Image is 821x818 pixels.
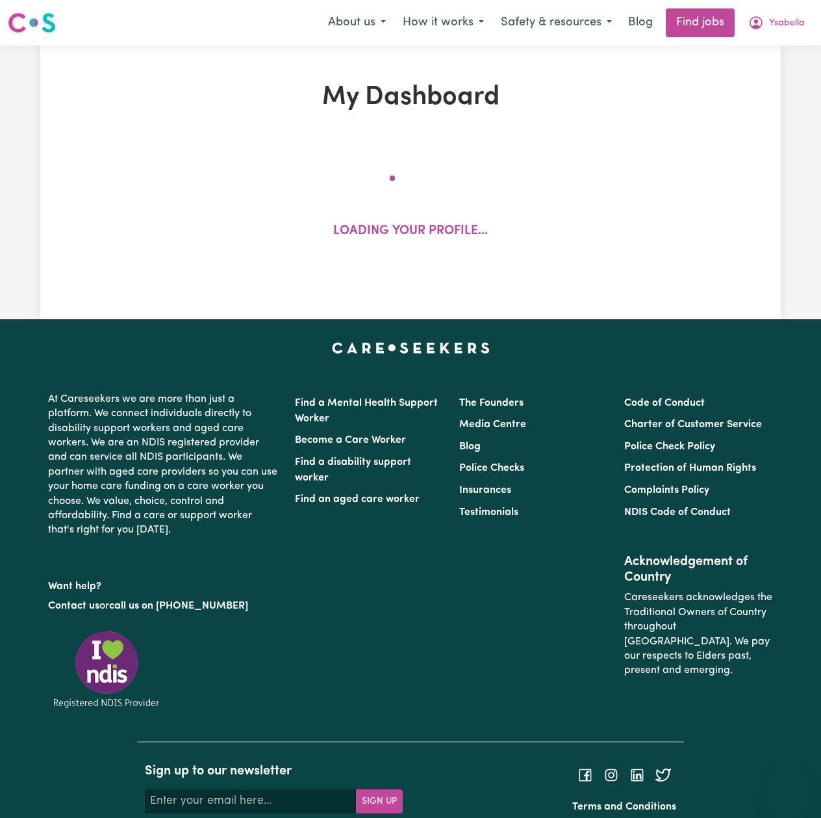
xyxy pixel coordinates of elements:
a: Blog [459,442,481,452]
a: Testimonials [459,507,518,518]
a: Terms and Conditions [572,802,676,812]
input: Enter your email here... [145,789,357,813]
a: Insurances [459,485,511,495]
span: Ysabella [769,16,805,31]
a: Careseekers logo [8,8,56,38]
img: Registered NDIS provider [48,629,165,710]
button: About us [320,9,394,36]
p: or [48,594,279,618]
a: Find an aged care worker [295,494,420,505]
button: Subscribe [356,789,403,813]
a: Blog [620,8,661,37]
p: Want help? [48,574,279,594]
a: Become a Care Worker [295,435,406,445]
h2: Sign up to our newsletter [145,763,403,779]
a: Find jobs [666,8,735,37]
img: Careseekers logo [8,11,56,34]
a: Contact us [48,601,99,611]
a: Follow Careseekers on LinkedIn [629,769,645,780]
button: Safety & resources [492,9,620,36]
a: Find a disability support worker [295,457,411,483]
a: Code of Conduct [624,398,705,408]
button: My Account [740,9,813,36]
a: The Founders [459,398,524,408]
a: call us on [PHONE_NUMBER] [109,601,248,611]
a: Careseekers home page [332,343,490,353]
h2: Acknowledgement of Country [624,554,773,585]
a: NDIS Code of Conduct [624,507,731,518]
a: Complaints Policy [624,485,709,495]
p: Careseekers acknowledges the Traditional Owners of Country throughout [GEOGRAPHIC_DATA]. We pay o... [624,585,773,683]
a: Follow Careseekers on Instagram [603,769,619,780]
a: Find a Mental Health Support Worker [295,398,438,424]
a: Police Checks [459,463,524,473]
a: Police Check Policy [624,442,715,452]
a: Protection of Human Rights [624,463,756,473]
h1: My Dashboard [171,82,650,113]
p: Loading your profile... [333,222,488,241]
p: At Careseekers we are more than just a platform. We connect individuals directly to disability su... [48,387,279,543]
a: Follow Careseekers on Facebook [577,769,593,780]
a: Media Centre [459,419,526,430]
a: Follow Careseekers on Twitter [655,769,671,780]
a: Charter of Customer Service [624,419,762,430]
button: How it works [394,9,492,36]
iframe: Button to launch messaging window [769,766,811,808]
